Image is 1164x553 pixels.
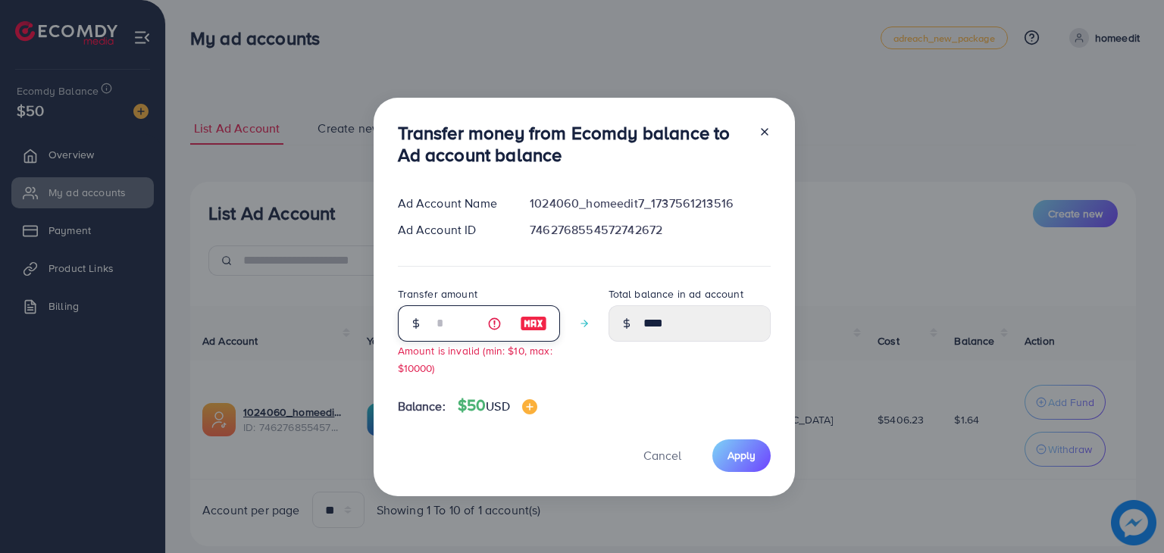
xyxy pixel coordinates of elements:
small: Amount is invalid (min: $10, max: $10000) [398,343,552,375]
span: USD [486,398,509,414]
h4: $50 [458,396,537,415]
div: 7462768554572742672 [518,221,782,239]
div: 1024060_homeedit7_1737561213516 [518,195,782,212]
label: Total balance in ad account [609,286,743,301]
div: Ad Account Name [386,195,518,212]
label: Transfer amount [398,286,477,301]
button: Apply [712,439,771,472]
span: Cancel [643,447,681,464]
span: Apply [727,448,756,463]
img: image [522,399,537,414]
div: Ad Account ID [386,221,518,239]
button: Cancel [624,439,700,472]
span: Balance: [398,398,446,415]
h3: Transfer money from Ecomdy balance to Ad account balance [398,122,746,166]
img: image [520,314,547,333]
